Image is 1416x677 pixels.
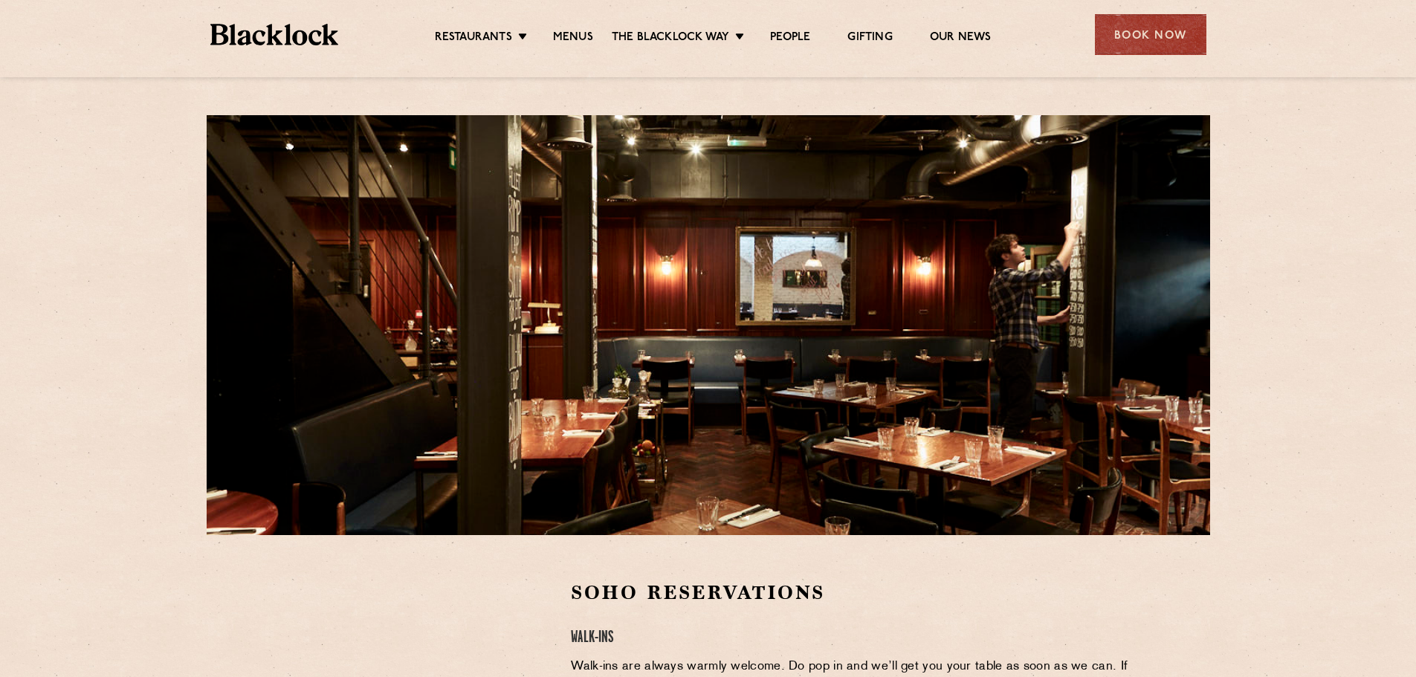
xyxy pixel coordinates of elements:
[571,580,1141,606] h2: Soho Reservations
[571,628,1141,648] h4: Walk-Ins
[612,30,729,47] a: The Blacklock Way
[210,24,339,45] img: BL_Textured_Logo-footer-cropped.svg
[930,30,992,47] a: Our News
[1095,14,1206,55] div: Book Now
[553,30,593,47] a: Menus
[847,30,892,47] a: Gifting
[435,30,512,47] a: Restaurants
[770,30,810,47] a: People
